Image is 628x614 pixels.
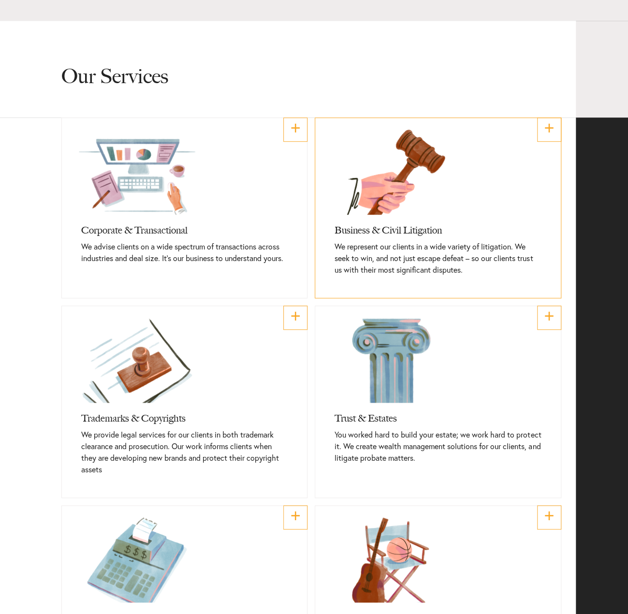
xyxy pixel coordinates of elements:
[81,403,288,429] h3: Trademarks & Copyrights
[62,403,307,497] a: Trademarks & CopyrightsWe provide legal services for our clients in both trademark clearance and ...
[537,306,561,330] a: +
[283,306,307,330] a: +
[81,429,288,475] p: We provide legal services for our clients in both trademark clearance and prosecution. Our work i...
[81,241,288,264] p: We advise clients on a wide spectrum of transactions across industries and deal size. It’s our bu...
[335,403,541,429] h3: Trust & Estates
[315,215,561,298] a: Business & Civil LitigationWe represent our clients in a wide variety of litigation. We seek to w...
[283,117,307,142] a: +
[62,215,307,286] a: Corporate & TransactionalWe advise clients on a wide spectrum of transactions across industries a...
[61,21,561,117] h2: Our Services
[335,429,541,464] p: You worked hard to build your estate; we work hard to protect it. We create wealth management sol...
[81,215,288,241] h3: Corporate & Transactional
[537,117,561,142] a: +
[335,241,541,276] p: We represent our clients in a wide variety of litigation. We seek to win, and not just escape def...
[335,215,541,241] h3: Business & Civil Litigation
[537,505,561,529] a: +
[315,403,561,486] a: Trust & EstatesYou worked hard to build your estate; we work hard to protect it. We create wealth...
[283,505,307,529] a: +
